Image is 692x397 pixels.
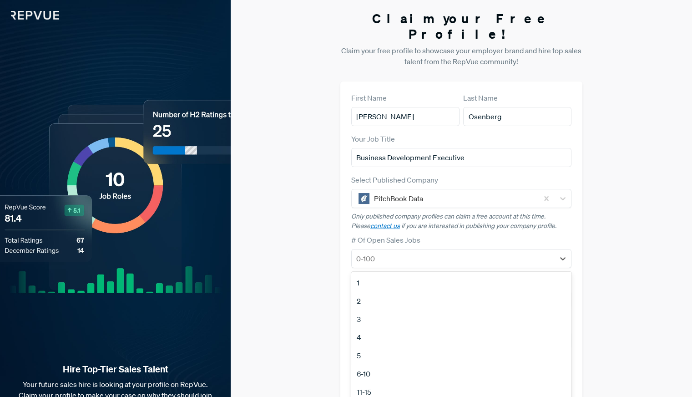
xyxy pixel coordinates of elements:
[351,365,571,383] div: 6-10
[351,107,460,126] input: First Name
[351,346,571,365] div: 5
[351,212,571,231] p: Only published company profiles can claim a free account at this time. Please if you are interest...
[463,107,571,126] input: Last Name
[351,133,395,144] label: Your Job Title
[370,222,400,230] a: contact us
[351,148,571,167] input: Title
[351,292,571,310] div: 2
[351,234,420,245] label: # Of Open Sales Jobs
[15,363,216,375] strong: Hire Top-Tier Sales Talent
[351,328,571,346] div: 4
[351,274,571,292] div: 1
[351,310,571,328] div: 3
[463,92,498,103] label: Last Name
[340,45,582,67] p: Claim your free profile to showcase your employer brand and hire top sales talent from the RepVue...
[340,11,582,41] h3: Claim your Free Profile!
[359,193,369,204] img: PitchBook Data
[351,174,438,185] label: Select Published Company
[351,92,387,103] label: First Name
